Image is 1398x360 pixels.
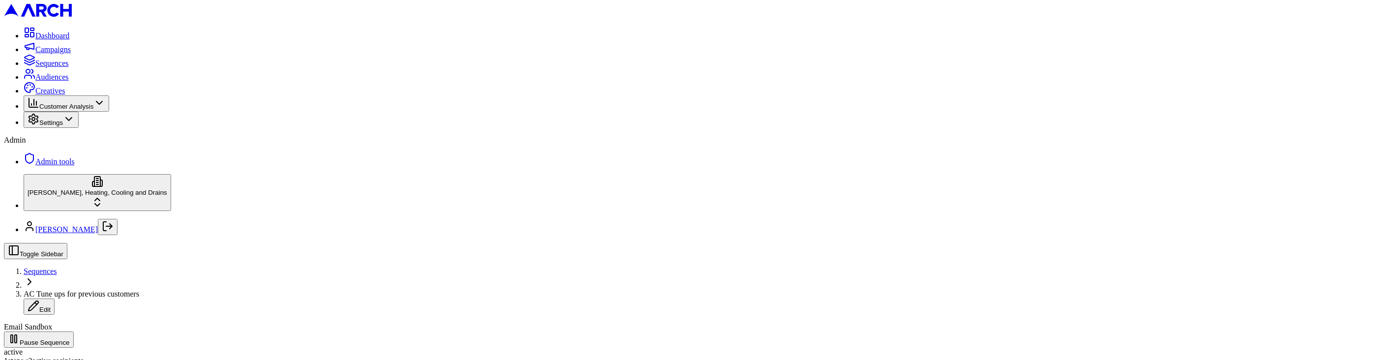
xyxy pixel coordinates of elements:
div: Admin [4,136,1394,145]
button: Settings [24,112,79,128]
span: Creatives [35,87,65,95]
span: [PERSON_NAME], Heating, Cooling and Drains [28,189,167,196]
a: Sequences [24,267,57,275]
div: active [4,348,1394,357]
a: [PERSON_NAME] [35,225,98,234]
button: Customer Analysis [24,95,109,112]
a: Audiences [24,73,69,81]
a: Campaigns [24,45,71,54]
span: Customer Analysis [39,103,93,110]
span: AC Tune ups for previous customers [24,290,139,298]
span: Admin tools [35,157,75,166]
button: Log out [98,219,117,235]
button: Edit [24,299,55,315]
div: Email Sandbox [4,323,1394,331]
span: Campaigns [35,45,71,54]
span: Audiences [35,73,69,81]
button: Toggle Sidebar [4,243,67,259]
nav: breadcrumb [4,267,1394,315]
span: Settings [39,119,63,126]
a: Sequences [24,59,69,67]
span: Sequences [35,59,69,67]
button: Pause Sequence [4,331,74,348]
a: Dashboard [24,31,69,40]
button: [PERSON_NAME], Heating, Cooling and Drains [24,174,171,211]
a: Creatives [24,87,65,95]
span: Toggle Sidebar [20,250,63,258]
span: Dashboard [35,31,69,40]
a: Admin tools [24,157,75,166]
span: Edit [39,306,51,313]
